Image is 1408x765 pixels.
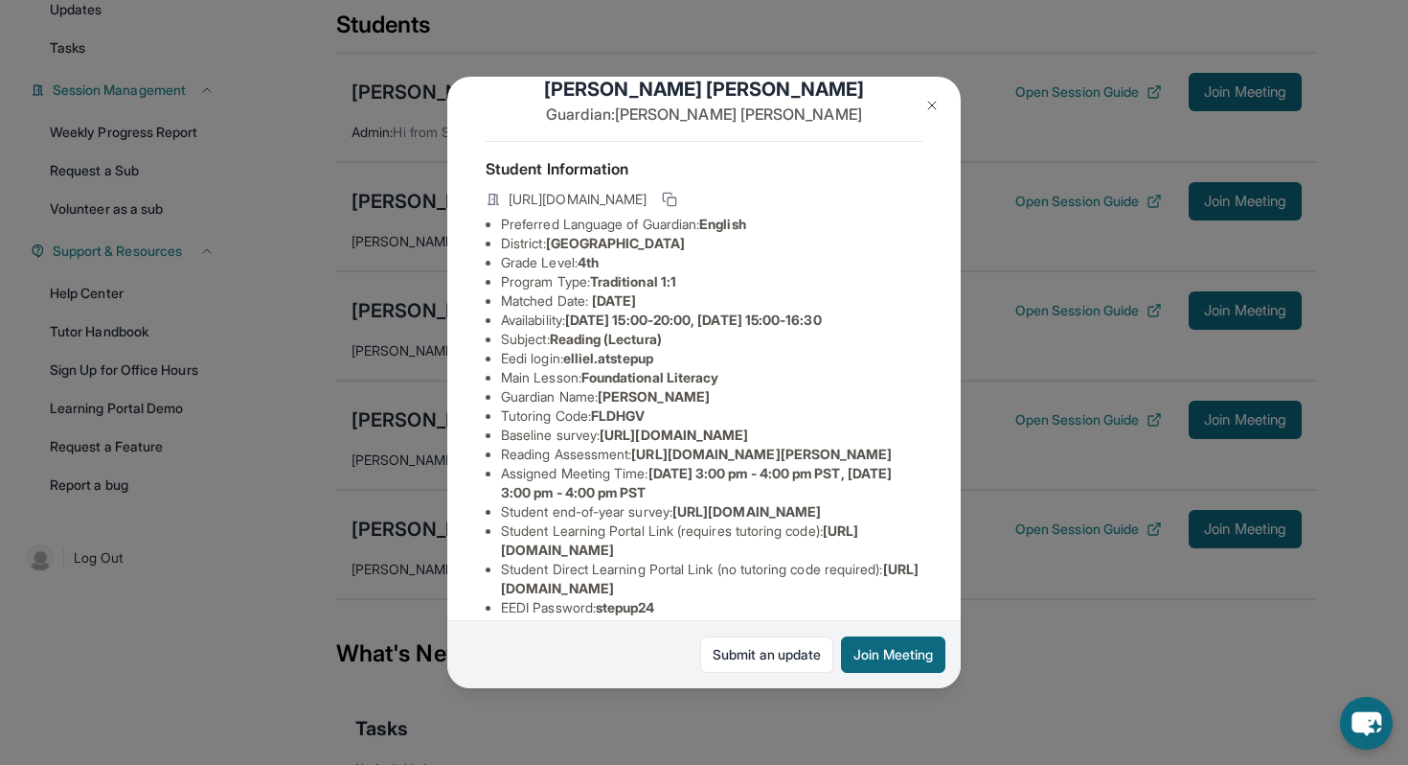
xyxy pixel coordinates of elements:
span: [URL][DOMAIN_NAME] [600,427,748,443]
span: stepup24 [596,599,655,615]
p: Guardian: [PERSON_NAME] [PERSON_NAME] [486,103,922,126]
span: FLDHGV [591,407,645,424]
span: [URL][DOMAIN_NAME] [672,503,821,520]
li: Baseline survey : [501,426,922,445]
span: [PERSON_NAME] [598,388,710,405]
span: Foundational Literacy [581,369,718,385]
li: Student Learning Portal Link (requires tutoring code) : [501,522,922,560]
li: Student end-of-year survey : [501,502,922,522]
button: Join Meeting [841,637,945,673]
li: Preferred Language of Guardian: [501,215,922,234]
li: EEDI Password : [501,598,922,617]
li: Grade Level: [501,253,922,272]
h4: Student Information [486,157,922,180]
li: Guardian Name : [501,387,922,406]
span: elliel.atstepup [563,350,653,366]
span: [URL][DOMAIN_NAME][PERSON_NAME] [631,446,892,462]
li: Eedi login : [501,349,922,368]
span: 4th [578,254,599,270]
li: Main Lesson : [501,368,922,387]
li: Student Direct Learning Portal Link (no tutoring code required) : [501,560,922,598]
h1: [PERSON_NAME] [PERSON_NAME] [486,76,922,103]
li: Availability: [501,311,922,330]
span: [GEOGRAPHIC_DATA] [546,235,685,251]
li: Matched Date: [501,291,922,311]
li: Tutoring Code : [501,406,922,426]
li: Program Type: [501,272,922,291]
img: Close Icon [924,98,940,113]
span: [DATE] 3:00 pm - 4:00 pm PST, [DATE] 3:00 pm - 4:00 pm PST [501,465,892,500]
li: Subject : [501,330,922,349]
span: [DATE] [592,292,636,309]
button: chat-button [1340,697,1393,750]
span: Reading (Lectura) [550,331,662,347]
li: District: [501,234,922,253]
span: [DATE] 15:00-20:00, [DATE] 15:00-16:30 [565,312,822,328]
a: Submit an update [700,637,833,673]
span: English [699,216,746,232]
span: [URL][DOMAIN_NAME] [509,190,647,209]
button: Copy link [658,188,681,211]
li: Reading Assessment : [501,445,922,464]
li: Assigned Meeting Time : [501,464,922,502]
span: Traditional 1:1 [590,273,676,290]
